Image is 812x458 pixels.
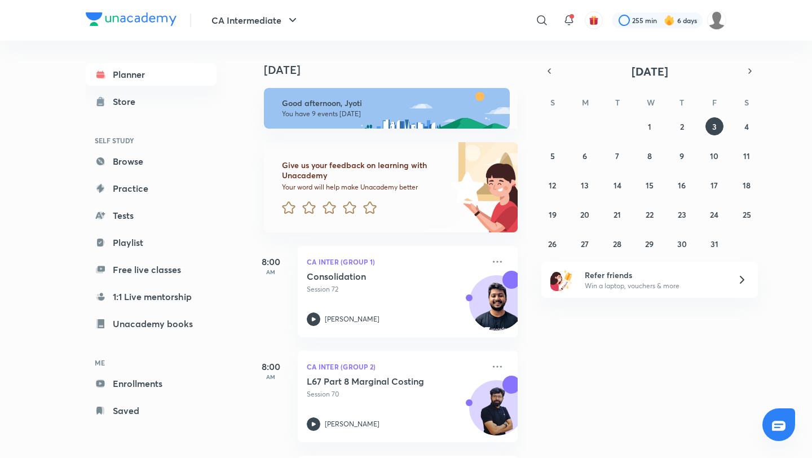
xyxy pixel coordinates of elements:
p: AM [248,373,293,380]
button: October 20, 2025 [576,205,594,223]
abbr: October 27, 2025 [581,239,589,249]
a: Free live classes [86,258,217,281]
abbr: October 28, 2025 [613,239,621,249]
abbr: October 22, 2025 [646,209,654,220]
button: October 24, 2025 [705,205,723,223]
button: October 19, 2025 [544,205,562,223]
button: October 6, 2025 [576,147,594,165]
h6: Refer friends [585,269,723,281]
abbr: October 16, 2025 [678,180,686,191]
abbr: October 26, 2025 [548,239,557,249]
abbr: October 3, 2025 [712,121,717,132]
img: Avatar [470,386,524,441]
span: [DATE] [632,64,668,79]
abbr: October 23, 2025 [678,209,686,220]
button: October 13, 2025 [576,176,594,194]
a: Enrollments [86,372,217,395]
button: October 10, 2025 [705,147,723,165]
button: October 15, 2025 [641,176,659,194]
abbr: October 21, 2025 [614,209,621,220]
h4: [DATE] [264,63,529,77]
button: October 14, 2025 [608,176,626,194]
button: October 16, 2025 [673,176,691,194]
button: October 12, 2025 [544,176,562,194]
abbr: October 4, 2025 [744,121,749,132]
a: Playlist [86,231,217,254]
abbr: October 25, 2025 [743,209,751,220]
button: October 31, 2025 [705,235,723,253]
abbr: Friday [712,97,717,108]
abbr: Saturday [744,97,749,108]
div: Store [113,95,142,108]
abbr: October 10, 2025 [710,151,718,161]
p: CA Inter (Group 1) [307,255,484,268]
p: Session 70 [307,389,484,399]
button: October 30, 2025 [673,235,691,253]
abbr: October 31, 2025 [710,239,718,249]
abbr: October 19, 2025 [549,209,557,220]
button: October 3, 2025 [705,117,723,135]
button: October 28, 2025 [608,235,626,253]
abbr: Sunday [550,97,555,108]
p: AM [248,268,293,275]
button: October 25, 2025 [738,205,756,223]
abbr: Thursday [679,97,684,108]
button: October 18, 2025 [738,176,756,194]
h5: L67 Part 8 Marginal Costing [307,376,447,387]
button: October 4, 2025 [738,117,756,135]
button: CA Intermediate [205,9,306,32]
abbr: October 8, 2025 [647,151,652,161]
p: Session 72 [307,284,484,294]
abbr: October 24, 2025 [710,209,718,220]
img: Avatar [470,281,524,336]
button: October 22, 2025 [641,205,659,223]
button: October 26, 2025 [544,235,562,253]
abbr: October 2, 2025 [680,121,684,132]
p: You have 9 events [DATE] [282,109,500,118]
abbr: October 5, 2025 [550,151,555,161]
abbr: October 30, 2025 [677,239,687,249]
h6: Good afternoon, Jyoti [282,98,500,108]
abbr: October 11, 2025 [743,151,750,161]
p: Your word will help make Unacademy better [282,183,447,192]
button: October 21, 2025 [608,205,626,223]
a: 1:1 Live mentorship [86,285,217,308]
h5: Consolidation [307,271,447,282]
a: Saved [86,399,217,422]
h5: 8:00 [248,255,293,268]
img: referral [550,268,573,291]
abbr: October 18, 2025 [743,180,751,191]
abbr: October 12, 2025 [549,180,556,191]
img: streak [664,15,675,26]
button: October 2, 2025 [673,117,691,135]
p: [PERSON_NAME] [325,314,379,324]
abbr: October 7, 2025 [615,151,619,161]
button: October 1, 2025 [641,117,659,135]
p: [PERSON_NAME] [325,419,379,429]
img: Jyoti [707,11,726,30]
abbr: October 6, 2025 [582,151,587,161]
a: Tests [86,204,217,227]
a: Company Logo [86,12,176,29]
h6: ME [86,353,217,372]
abbr: October 13, 2025 [581,180,589,191]
a: Browse [86,150,217,173]
a: Practice [86,177,217,200]
a: Planner [86,63,217,86]
abbr: Wednesday [647,97,655,108]
h6: SELF STUDY [86,131,217,150]
a: Store [86,90,217,113]
button: October 17, 2025 [705,176,723,194]
abbr: Monday [582,97,589,108]
abbr: Tuesday [615,97,620,108]
abbr: October 9, 2025 [679,151,684,161]
img: afternoon [264,88,510,129]
a: Unacademy books [86,312,217,335]
img: Company Logo [86,12,176,26]
button: October 7, 2025 [608,147,626,165]
p: Win a laptop, vouchers & more [585,281,723,291]
button: October 5, 2025 [544,147,562,165]
button: October 23, 2025 [673,205,691,223]
abbr: October 14, 2025 [614,180,621,191]
button: October 8, 2025 [641,147,659,165]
